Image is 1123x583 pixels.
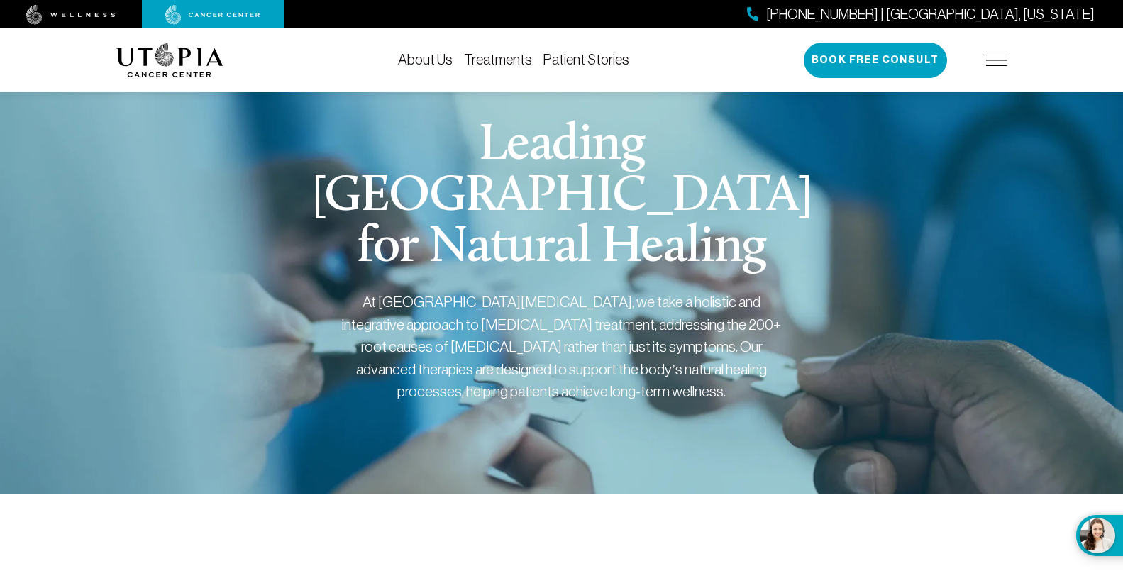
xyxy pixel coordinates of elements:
a: Treatments [464,52,532,67]
img: wellness [26,5,116,25]
span: [PHONE_NUMBER] | [GEOGRAPHIC_DATA], [US_STATE] [766,4,1095,25]
a: About Us [398,52,453,67]
a: [PHONE_NUMBER] | [GEOGRAPHIC_DATA], [US_STATE] [747,4,1095,25]
img: logo [116,43,223,77]
div: At [GEOGRAPHIC_DATA][MEDICAL_DATA], we take a holistic and integrative approach to [MEDICAL_DATA]... [342,291,782,403]
h1: Leading [GEOGRAPHIC_DATA] for Natural Healing [290,121,833,274]
img: icon-hamburger [986,55,1007,66]
a: Patient Stories [543,52,629,67]
button: Book Free Consult [804,43,947,78]
img: cancer center [165,5,260,25]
